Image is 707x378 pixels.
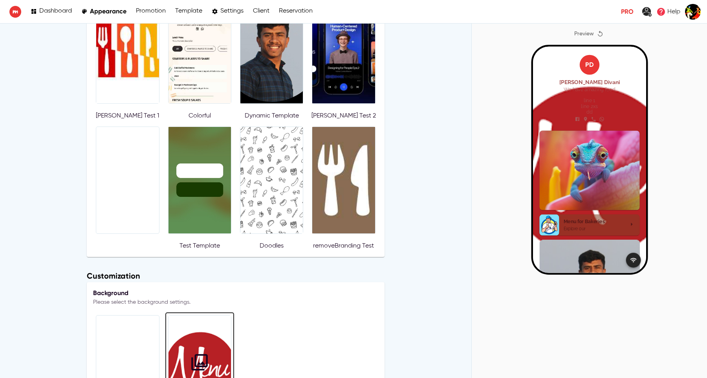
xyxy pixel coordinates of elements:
a: Promotion [136,6,166,17]
p: Reservation [279,7,313,15]
a: Reservation [279,6,313,17]
img: images%2FjoIKrkwfIoYDk2ARPtbW7CGPSlL2%2Fuser.png [685,4,701,20]
iframe: Mobile Preview [533,47,646,273]
p: Promotion [136,7,166,15]
strong: Background [93,289,128,297]
a: Export User [640,5,654,19]
a: Help [654,5,683,19]
p: removeBranding Test [309,241,378,251]
a: Dashboard [31,6,72,17]
p: Dynamic Template [237,111,306,121]
p: Help [667,7,680,17]
p: Pro [621,7,634,17]
p: Dashboard [39,7,72,15]
div: menu image 1 [7,215,119,303]
p: Settings [220,7,244,15]
a: Client [253,6,269,17]
p: Template [175,7,202,15]
a: Appearance [81,6,126,17]
button: wifi [103,229,120,246]
h6: Customization [87,270,384,282]
p: Client [253,7,269,15]
p: [PERSON_NAME] Test 1 [93,111,162,121]
a: Settings [212,6,244,17]
p: Test Template [165,241,234,251]
p: Colorful [165,111,234,121]
p: Doodles [237,241,306,251]
p: [PERSON_NAME] Test 2 [309,111,378,121]
p: Please select the background settings. [93,298,378,306]
p: Appearance [90,7,126,15]
a: Template [175,6,202,17]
